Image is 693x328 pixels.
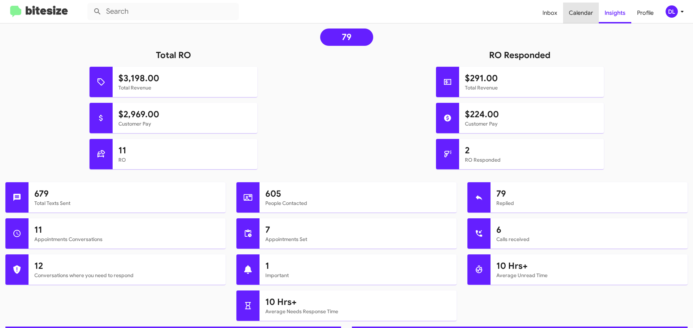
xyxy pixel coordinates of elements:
[265,236,451,243] mat-card-subtitle: Appointments Set
[599,3,631,23] a: Insights
[465,120,598,127] mat-card-subtitle: Customer Pay
[465,109,598,120] h1: $224.00
[496,188,682,200] h1: 79
[34,272,220,279] mat-card-subtitle: Conversations where you need to respond
[265,224,451,236] h1: 7
[265,200,451,207] mat-card-subtitle: People Contacted
[563,3,599,23] a: Calendar
[34,188,220,200] h1: 679
[496,272,682,279] mat-card-subtitle: Average Unread Time
[265,188,451,200] h1: 605
[118,145,252,156] h1: 11
[87,3,239,20] input: Search
[496,200,682,207] mat-card-subtitle: Replied
[265,296,451,308] h1: 10 Hrs+
[631,3,659,23] a: Profile
[496,236,682,243] mat-card-subtitle: Calls received
[265,260,451,272] h1: 1
[496,224,682,236] h1: 6
[265,272,451,279] mat-card-subtitle: Important
[465,84,598,91] mat-card-subtitle: Total Revenue
[34,260,220,272] h1: 12
[265,308,451,315] mat-card-subtitle: Average Needs Response Time
[537,3,563,23] a: Inbox
[465,156,598,163] mat-card-subtitle: RO Responded
[342,34,352,41] span: 79
[34,224,220,236] h1: 11
[118,109,252,120] h1: $2,969.00
[34,236,220,243] mat-card-subtitle: Appointments Conversations
[346,49,693,61] h1: RO Responded
[118,73,252,84] h1: $3,198.00
[118,84,252,91] mat-card-subtitle: Total Revenue
[659,5,685,18] button: DL
[465,145,598,156] h1: 2
[666,5,678,18] div: DL
[34,200,220,207] mat-card-subtitle: Total Texts Sent
[118,156,252,163] mat-card-subtitle: RO
[496,260,682,272] h1: 10 Hrs+
[118,120,252,127] mat-card-subtitle: Customer Pay
[465,73,598,84] h1: $291.00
